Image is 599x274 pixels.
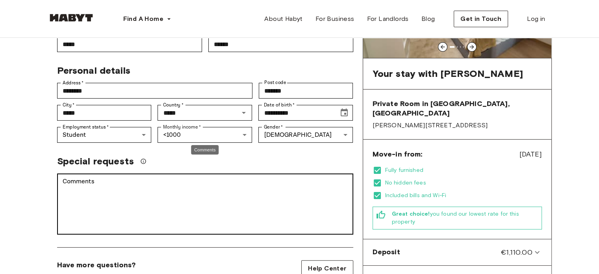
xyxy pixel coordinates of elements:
label: Post code [264,79,286,86]
span: Your stay with [PERSON_NAME] [373,68,523,80]
div: Post code [259,83,353,99]
span: Move-in from: [373,149,423,159]
div: City [57,105,152,121]
div: [DEMOGRAPHIC_DATA] [258,127,353,143]
span: Fully furnished [385,166,542,174]
span: Personal details [57,65,130,76]
label: Gender [264,123,283,130]
div: <1000 [158,127,252,143]
span: About Habyt [264,14,302,24]
div: Address [57,83,252,99]
span: Blog [421,14,435,24]
span: Log in [527,14,545,24]
span: €1,110.00 [501,247,532,257]
span: Help Center [308,264,346,273]
label: Date of birth [264,101,295,108]
span: Included bills and Wi-Fi [385,192,542,199]
label: Employment status [63,123,109,130]
button: Choose date, selected date is Mar 4, 2001 [336,105,352,121]
span: Find A Home [123,14,163,24]
img: Habyt [48,14,95,22]
label: Address [63,79,84,86]
label: Country [163,101,184,108]
button: Get in Touch [454,11,508,27]
div: Deposit€1,110.00 [366,242,548,262]
a: About Habyt [258,11,309,27]
button: Find A Home [117,11,178,27]
a: For Business [309,11,361,27]
label: City [63,101,75,108]
span: Get in Touch [460,14,501,24]
span: For Business [315,14,354,24]
span: For Landlords [367,14,408,24]
span: No hidden fees [385,179,542,187]
div: Comments [191,145,219,155]
a: Blog [415,11,441,27]
span: Private Room in [GEOGRAPHIC_DATA], [GEOGRAPHIC_DATA] [373,99,542,118]
span: you found our lowest rate for this property [392,210,538,226]
a: For Landlords [360,11,415,27]
span: Special requests [57,155,134,167]
button: Open [238,107,249,118]
div: Comments [57,173,353,235]
label: Monthly income [163,123,201,130]
div: Last Name [208,36,353,52]
span: Have more questions? [57,260,136,270]
div: Student [57,127,152,143]
a: Log in [521,11,551,27]
span: [PERSON_NAME][STREET_ADDRESS] [373,121,542,130]
span: [DATE] [519,149,542,159]
b: Great choice! [392,211,430,217]
svg: We'll do our best to accommodate your request, but please note we can't guarantee it will be poss... [140,158,147,164]
span: Deposit [373,247,400,257]
div: First Name [57,36,202,52]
